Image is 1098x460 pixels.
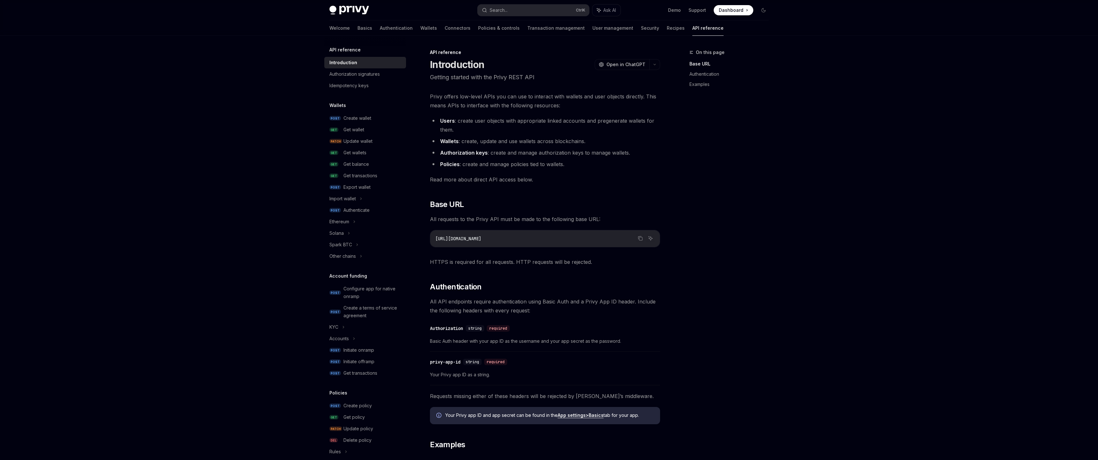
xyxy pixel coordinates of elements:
div: KYC [329,323,338,331]
span: Basic Auth header with your app ID as the username and your app secret as the password. [430,337,660,345]
a: PATCHUpdate wallet [324,135,406,147]
a: Security [641,20,659,36]
span: POST [329,185,341,190]
div: Import wallet [329,195,356,203]
h5: Wallets [329,102,346,109]
span: POST [329,403,341,408]
span: Ctrl K [576,8,585,13]
div: required [487,325,510,332]
a: DELDelete policy [324,434,406,446]
a: Dashboard [714,5,753,15]
h5: API reference [329,46,361,54]
button: Ask AI [646,234,655,242]
div: Export wallet [343,183,371,191]
li: : create user objects with appropriate linked accounts and pregenerate wallets for them. [430,116,660,134]
a: Wallets [420,20,437,36]
a: POSTCreate wallet [324,112,406,124]
a: Support [688,7,706,13]
a: User management [592,20,633,36]
div: Authorization [430,325,463,332]
div: Update policy [343,425,373,433]
a: Recipes [667,20,685,36]
span: POST [329,290,341,295]
a: GETGet wallet [324,124,406,135]
button: Open in ChatGPT [595,59,649,70]
span: POST [329,310,341,314]
span: Examples [430,440,465,450]
a: Welcome [329,20,350,36]
div: Configure app for native onramp [343,285,402,300]
div: Create wallet [343,114,371,122]
div: Other chains [329,252,356,260]
div: required [484,359,507,365]
a: Authorization signatures [324,68,406,80]
div: Initiate onramp [343,346,374,354]
span: string [466,359,479,364]
a: Transaction management [527,20,585,36]
div: API reference [430,49,660,56]
span: Base URL [430,199,464,210]
div: Get policy [343,413,365,421]
a: API reference [692,20,724,36]
span: string [468,326,482,331]
span: POST [329,348,341,353]
div: Idempotency keys [329,82,369,89]
span: On this page [696,49,725,56]
h5: Policies [329,389,347,397]
a: Base URL [689,59,774,69]
strong: Authorization keys [440,149,488,156]
span: HTTPS is required for all requests. HTTP requests will be rejected. [430,257,660,266]
a: GETGet transactions [324,170,406,181]
span: [URL][DOMAIN_NAME] [435,236,481,241]
a: POSTConfigure app for native onramp [324,283,406,302]
div: Spark BTC [329,241,352,249]
a: Basics [357,20,372,36]
a: POSTInitiate offramp [324,356,406,367]
button: Search...CtrlK [478,4,589,16]
div: Rules [329,448,341,456]
a: POSTCreate a terms of service agreement [324,302,406,321]
span: POST [329,359,341,364]
div: Accounts [329,335,349,342]
a: Connectors [445,20,470,36]
strong: Basics [589,412,604,418]
div: Authorization signatures [329,70,380,78]
span: Dashboard [719,7,743,13]
span: Read more about direct API access below. [430,175,660,184]
button: Ask AI [592,4,620,16]
svg: Info [436,413,443,419]
span: POST [329,116,341,121]
span: Requests missing either of these headers will be rejected by [PERSON_NAME]’s middleware. [430,392,660,401]
span: Open in ChatGPT [606,61,645,68]
div: privy-app-id [430,359,461,365]
div: Ethereum [329,218,349,226]
span: Privy offers low-level APIs you can use to interact with wallets and user objects directly. This ... [430,92,660,110]
div: Get wallet [343,126,364,134]
a: POSTInitiate onramp [324,344,406,356]
a: PATCHUpdate policy [324,423,406,434]
strong: Policies [440,161,460,167]
div: Introduction [329,59,357,66]
a: Authentication [380,20,413,36]
a: Examples [689,79,774,89]
strong: Wallets [440,138,459,144]
span: All API endpoints require authentication using Basic Auth and a Privy App ID header. Include the ... [430,297,660,315]
a: Demo [668,7,681,13]
div: Solana [329,229,344,237]
strong: Users [440,118,455,124]
a: Authentication [689,69,774,79]
a: POSTExport wallet [324,181,406,193]
span: PATCH [329,139,342,144]
li: : create and manage policies tied to wallets. [430,160,660,169]
span: All requests to the Privy API must be made to the following base URL: [430,215,660,224]
span: Ask AI [603,7,616,13]
span: Authentication [430,282,482,292]
span: Your Privy app ID as a string. [430,371,660,379]
span: POST [329,371,341,376]
img: dark logo [329,6,369,15]
p: Getting started with the Privy REST API [430,73,660,82]
a: GETGet policy [324,411,406,423]
div: Create a terms of service agreement [343,304,402,319]
div: Get transactions [343,369,377,377]
h1: Introduction [430,59,484,70]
